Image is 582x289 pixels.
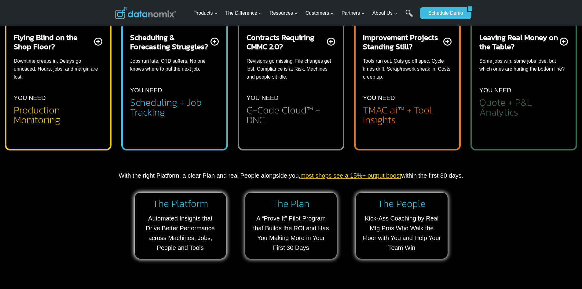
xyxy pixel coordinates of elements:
[130,57,219,73] p: Jobs run late. OTD suffers. No one knows where to put the next job.
[14,33,93,51] h2: Flying Blind on the Shop Floor?
[130,85,162,95] p: YOU NEED
[115,171,467,180] p: With the right Platform, a clear Plan and real People alongside you, within the first 30 days.
[270,9,298,17] span: Resources
[137,25,165,31] span: Phone number
[68,136,78,141] a: Terms
[420,7,467,19] a: Schedule Demo
[130,98,219,117] h2: Scheduling + Job Tracking
[14,57,103,81] p: Downtime creeps in. Delays go unnoticed. Hours, jobs, and margin are lost.
[363,57,452,81] p: Tools run out. Cuts go off spec. Cycle times drift. Scrap/rework sneak in. Costs creep up.
[137,76,161,81] span: State/Region
[193,9,218,17] span: Products
[372,9,397,17] span: About Us
[130,33,209,51] h2: Scheduling & Forecasting Struggles?
[247,57,335,81] p: Revisions go missing. File changes get lost. Compliance is at Risk. Machines and people sit idle.
[247,105,335,125] h2: G-Code Cloud™ + DNC
[479,98,568,117] h2: Quote + P&L Analytics
[225,9,262,17] span: The Difference
[306,9,334,17] span: Customers
[342,9,365,17] span: Partners
[479,33,558,51] h2: Leaving Real Money on the Table?
[14,105,103,125] h2: Production Monitoring
[363,105,452,125] h2: TMAC ai™ + Tool Insights
[14,93,46,103] p: YOU NEED
[137,0,157,6] span: Last Name
[191,3,417,23] nav: Primary Navigation
[247,93,278,103] p: YOU NEED
[479,57,568,73] p: Some jobs win, some jobs lose, but which ones are hurting the bottom line?
[300,172,401,179] a: most shops see a 15%+ output boost
[363,93,395,103] p: YOU NEED
[479,85,511,95] p: YOU NEED
[363,33,442,51] h2: Improvement Projects Standing Still?
[247,33,326,51] h2: Contracts Requiring CMMC 2.0?
[115,7,176,19] img: Datanomix
[83,136,103,141] a: Privacy Policy
[405,9,413,23] a: Search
